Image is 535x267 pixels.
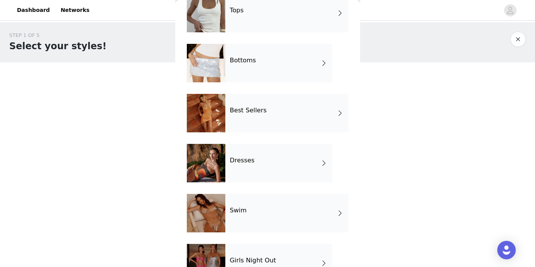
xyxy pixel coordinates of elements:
div: Open Intercom Messenger [497,241,516,259]
h4: Tops [230,7,244,14]
h4: Girls Night Out [230,257,276,264]
h4: Bottoms [230,57,256,64]
h1: Select your styles! [9,39,107,53]
h4: Swim [230,207,247,214]
div: avatar [506,4,514,17]
h4: Dresses [230,157,255,164]
a: Dashboard [12,2,54,19]
h4: Best Sellers [230,107,267,114]
div: STEP 1 OF 5 [9,32,107,39]
a: Networks [56,2,94,19]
